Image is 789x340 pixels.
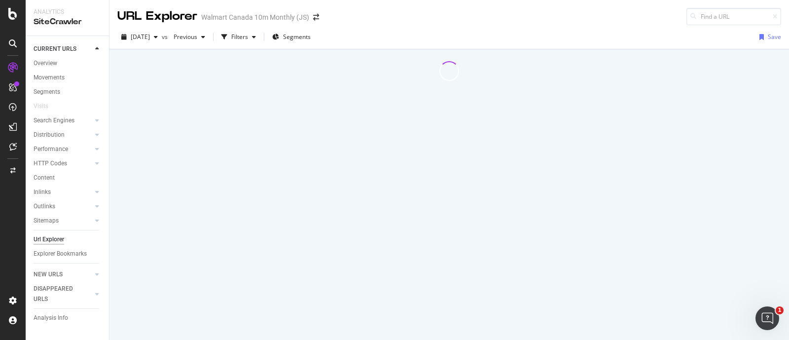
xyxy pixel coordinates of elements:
div: Movements [34,73,65,83]
div: Visits [34,101,48,112]
div: Save [768,33,781,41]
a: Performance [34,144,92,154]
a: Outlinks [34,201,92,212]
div: NEW URLS [34,269,63,280]
a: DISAPPEARED URLS [34,284,92,304]
div: Distribution [34,130,65,140]
a: Movements [34,73,102,83]
div: CURRENT URLS [34,44,76,54]
span: Segments [283,33,311,41]
div: Explorer Bookmarks [34,249,87,259]
a: Segments [34,87,102,97]
a: Search Engines [34,115,92,126]
button: Previous [170,29,209,45]
a: Content [34,173,102,183]
a: Explorer Bookmarks [34,249,102,259]
a: Sitemaps [34,216,92,226]
span: 2025 Aug. 8th [131,33,150,41]
div: Sitemaps [34,216,59,226]
div: Content [34,173,55,183]
div: Analytics [34,8,101,16]
div: SiteCrawler [34,16,101,28]
div: Inlinks [34,187,51,197]
div: Segments [34,87,60,97]
iframe: Intercom live chat [755,306,779,330]
a: Distribution [34,130,92,140]
a: Visits [34,101,58,112]
a: NEW URLS [34,269,92,280]
div: Walmart Canada 10m Monthly (JS) [201,12,309,22]
button: [DATE] [117,29,162,45]
span: 1 [776,306,784,314]
div: DISAPPEARED URLS [34,284,83,304]
input: Find a URL [686,8,781,25]
div: HTTP Codes [34,158,67,169]
div: Url Explorer [34,234,64,245]
div: Overview [34,58,57,69]
span: vs [162,33,170,41]
a: Inlinks [34,187,92,197]
a: Analysis Info [34,313,102,323]
button: Segments [268,29,315,45]
div: Search Engines [34,115,74,126]
button: Save [755,29,781,45]
button: Filters [217,29,260,45]
div: Analysis Info [34,313,68,323]
a: CURRENT URLS [34,44,92,54]
span: Previous [170,33,197,41]
div: Outlinks [34,201,55,212]
a: HTTP Codes [34,158,92,169]
div: Filters [231,33,248,41]
div: arrow-right-arrow-left [313,14,319,21]
div: Performance [34,144,68,154]
div: URL Explorer [117,8,197,25]
a: Url Explorer [34,234,102,245]
a: Overview [34,58,102,69]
